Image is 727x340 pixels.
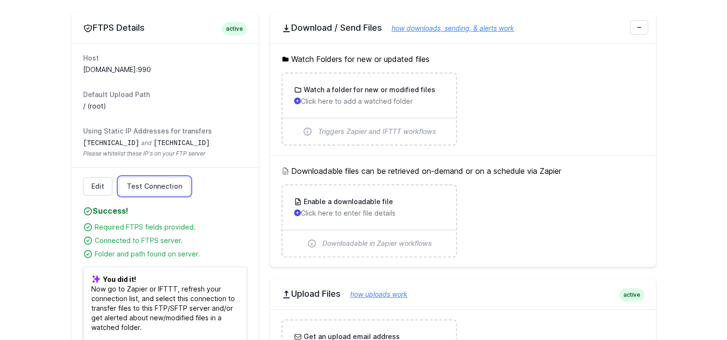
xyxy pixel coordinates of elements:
h2: FTPS Details [83,22,247,34]
h5: Downloadable files can be retrieved on-demand or on a schedule via Zapier [282,165,644,177]
a: Edit [83,177,112,195]
iframe: Drift Widget Chat Controller [679,292,715,328]
span: Test Connection [127,182,182,191]
div: Required FTPS fields provided. [95,222,247,232]
code: [TECHNICAL_ID] [83,139,140,147]
h2: Download / Send Files [282,22,644,34]
b: You did it! [103,275,136,283]
h5: Watch Folders for new or updated files [282,53,644,65]
h2: Upload Files [282,288,644,300]
p: Click here to add a watched folder [294,97,444,106]
code: [TECHNICAL_ID] [153,139,210,147]
dt: Host [83,53,247,63]
div: Folder and path found on server. [95,249,247,259]
a: how uploads work [341,290,407,298]
dd: [DOMAIN_NAME]:990 [83,65,247,74]
h4: Success! [83,205,247,217]
h3: Watch a folder for new or modified files [302,85,435,95]
span: and [141,139,151,146]
span: Downloadable in Zapier workflows [322,239,432,248]
a: Watch a folder for new or modified files Click here to add a watched folder Triggers Zapier and I... [283,73,456,145]
span: active [222,22,247,36]
span: Triggers Zapier and IFTTT workflows [318,127,436,136]
dt: Default Upload Path [83,90,247,99]
dd: / (root) [83,101,247,111]
a: Enable a downloadable file Click here to enter file details Downloadable in Zapier workflows [283,185,456,256]
span: active [619,288,644,302]
div: Connected to FTPS server. [95,236,247,245]
a: Test Connection [119,177,190,195]
h3: Enable a downloadable file [302,197,393,206]
a: how downloads, sending, & alerts work [382,24,514,32]
p: Click here to enter file details [294,208,444,218]
dt: Using Static IP Addresses for transfers [83,126,247,136]
span: Please whitelist these IP's on your FTP server [83,150,247,158]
